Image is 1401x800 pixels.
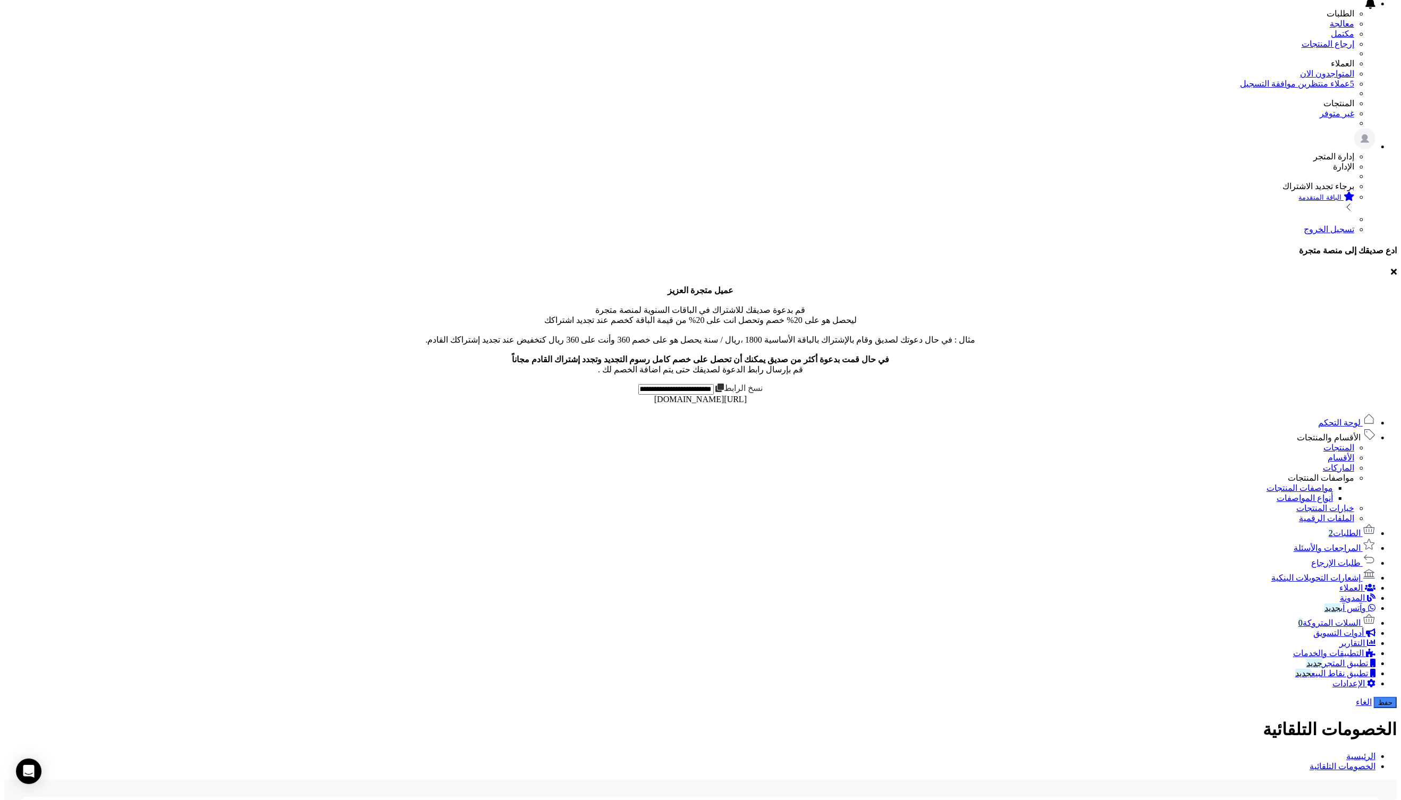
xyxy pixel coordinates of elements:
a: غير متوفر [1320,109,1354,118]
span: 2 [1329,529,1333,538]
span: لوحة التحكم [1318,418,1361,427]
li: الإدارة [4,161,1354,172]
span: الأقسام والمنتجات [1297,433,1361,442]
a: إشعارات التحويلات البنكية [1271,573,1375,582]
a: إرجاع المنتجات [1302,39,1354,48]
span: المدونة [1340,593,1365,602]
span: تطبيق المتجر [1306,659,1368,668]
span: 0 [1298,618,1303,627]
p: قم بدعوة صديقك للاشتراك في الباقات السنوية لمنصة متجرة ليحصل هو على 20% خصم وتحصل انت على 20% من ... [4,285,1397,375]
a: تطبيق المتجرجديد [1306,659,1375,668]
span: إشعارات التحويلات البنكية [1271,573,1361,582]
a: الخصومات التلقائية [1310,762,1375,771]
h4: ادع صديقك إلى منصة متجرة [4,245,1397,256]
span: أدوات التسويق [1313,628,1364,637]
a: الرئيسية [1346,752,1375,761]
a: طلبات الإرجاع [1311,558,1375,567]
label: نسخ الرابط [714,384,763,393]
span: تطبيق نقاط البيع [1295,669,1368,678]
span: طلبات الإرجاع [1311,558,1361,567]
span: المراجعات والأسئلة [1294,543,1361,552]
a: السلات المتروكة0 [1298,618,1375,627]
span: العملاء [1339,583,1363,592]
a: الملفات الرقمية [1299,514,1354,523]
span: التطبيقات والخدمات [1293,649,1364,658]
a: الباقة المتقدمة [4,191,1354,215]
button: حفظ [1374,697,1397,708]
a: معالجة [4,19,1354,29]
a: العملاء [1339,583,1375,592]
b: في حال قمت بدعوة أكثر من صديق يمكنك أن تحصل على خصم كامل رسوم التجديد وتجدد إشتراك القادم مجاناً [512,355,889,364]
a: مكتمل [1331,29,1354,38]
a: المتواجدون الان [1300,69,1354,78]
span: جديد [1324,603,1340,612]
li: الطلبات [4,8,1354,19]
span: الطلبات [1329,529,1361,538]
a: تطبيق نقاط البيعجديد [1295,669,1375,678]
span: التقارير [1339,639,1365,648]
b: الخصومات التلقائية [1263,720,1397,739]
a: لوحة التحكم [1318,418,1375,427]
span: إدارة المتجر [1313,152,1354,161]
a: الطلبات2 [1329,529,1375,538]
span: جديد [1295,669,1311,678]
a: المنتجات [1323,443,1354,452]
a: التقارير [1339,639,1375,648]
a: خيارات المنتجات [1296,504,1354,513]
span: 5 [1350,79,1354,88]
a: 5عملاء منتظرين موافقة التسجيل [1240,79,1354,88]
a: المراجعات والأسئلة [1294,543,1375,552]
li: المنتجات [4,98,1354,108]
li: برجاء تجديد الاشتراك [4,181,1354,191]
a: التطبيقات والخدمات [1293,649,1375,658]
span: الإعدادات [1332,679,1365,688]
a: أنواع المواصفات [1277,493,1333,503]
a: وآتس آبجديد [1324,603,1375,612]
div: [URL][DOMAIN_NAME] [4,395,1397,404]
a: الإعدادات [1332,679,1375,688]
div: Open Intercom Messenger [16,759,41,784]
a: الغاء [1356,697,1372,707]
small: الباقة المتقدمة [1299,193,1341,201]
span: السلات المتروكة [1298,618,1361,627]
a: تسجيل الخروج [1304,225,1354,234]
a: المدونة [1340,593,1375,602]
span: جديد [1306,659,1322,668]
a: الماركات [1323,463,1354,472]
a: مواصفات المنتجات [1288,473,1354,482]
a: مواصفات المنتجات [1267,483,1333,492]
a: الأقسام [1328,453,1354,462]
a: أدوات التسويق [1313,628,1375,637]
b: عميل متجرة العزيز [668,286,733,295]
li: العملاء [4,58,1354,69]
span: وآتس آب [1324,603,1366,612]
